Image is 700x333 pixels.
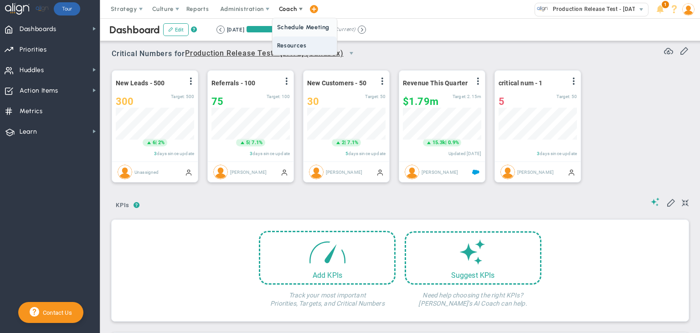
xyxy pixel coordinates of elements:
[537,151,540,156] span: 3
[307,79,366,87] span: New Customers - 50
[635,3,648,16] span: select
[153,139,155,146] span: 6
[279,5,297,12] span: Coach
[568,168,575,176] span: Manually Updated
[230,169,267,174] span: [PERSON_NAME]
[403,79,468,87] span: Revenue This Quarter
[666,198,675,207] span: Edit My KPIs
[249,140,250,146] span: |
[20,102,43,121] span: Metrics
[345,140,346,146] span: |
[112,46,361,62] span: Critical Numbers for
[39,309,72,316] span: Contact Us
[345,151,348,156] span: 5
[326,169,362,174] span: [PERSON_NAME]
[267,94,280,99] span: Target:
[406,271,540,280] div: Suggest KPIs
[500,165,515,179] img: Sudhir Dakshinamurthy
[679,46,689,55] span: Edit or Add Critical Numbers
[662,1,669,8] span: 1
[448,151,481,156] span: Updated [DATE]
[213,165,228,179] img: Katie Williams
[517,169,554,174] span: [PERSON_NAME]
[405,165,419,179] img: Tom Johnson
[152,5,174,12] span: Culture
[403,96,438,107] span: $1,787,453
[432,139,445,146] span: 15.3k
[448,140,459,146] span: 0.9%
[157,151,194,156] span: days since update
[342,139,345,146] span: 2
[250,151,252,156] span: 3
[682,3,695,16] img: 208890.Person.photo
[664,45,673,54] span: Refresh Data
[422,169,458,174] span: [PERSON_NAME]
[571,94,577,99] span: 50
[347,140,358,146] span: 7.1%
[158,140,165,146] span: 2%
[472,168,479,176] span: Salesforce Enabled<br ></span>Sandbox: Quarterly Revenue
[259,285,396,307] h4: Track your most important Priorities, Targets, and Critical Numbers
[116,79,165,87] span: New Leads - 500
[227,26,244,34] div: [DATE]
[540,151,577,156] span: days since update
[348,151,386,156] span: days since update
[260,271,394,280] div: Add KPIs
[20,40,47,59] span: Priorities
[247,26,304,32] div: Period Progress: 70% Day 63 of 90 with 27 remaining.
[405,285,541,307] h4: Need help choosing the right KPIs? [PERSON_NAME]'s AI Coach can help.
[20,81,58,100] span: Action Items
[220,5,263,12] span: Administration
[281,168,288,176] span: Manually Updated
[185,168,192,176] span: Manually Updated
[111,5,137,12] span: Strategy
[307,96,319,107] span: 30
[467,94,481,99] span: 2,154,350
[365,94,379,99] span: Target:
[171,94,185,99] span: Target:
[112,198,134,213] span: KPIs
[499,79,543,87] span: critical num - 1
[252,140,262,146] span: 7.1%
[246,139,249,146] span: 5
[537,3,548,15] img: 33466.Company.photo
[154,151,157,156] span: 3
[134,169,159,174] span: Unassigned
[453,94,466,99] span: Target:
[358,26,366,34] button: Go to next period
[20,122,37,141] span: Learn
[376,168,384,176] span: Manually Updated
[273,36,337,55] span: Resources
[155,140,157,146] span: |
[556,94,570,99] span: Target:
[116,96,134,107] span: 300
[118,165,132,179] img: Unassigned
[252,151,290,156] span: days since update
[216,26,225,34] button: Go to previous period
[163,23,189,36] button: Edit
[186,94,194,99] span: 500
[445,140,447,146] span: |
[211,96,223,107] span: 75
[499,96,504,107] span: 5
[651,198,660,206] span: Suggestions (AI Feature)
[282,94,290,99] span: 100
[20,20,57,39] span: Dashboards
[334,26,355,34] span: (Current)
[380,94,386,99] span: 50
[344,46,359,61] span: select
[109,24,160,36] span: Dashboard
[211,79,255,87] span: Referrals - 100
[309,165,324,179] img: Miguel Cabrera
[20,61,44,80] span: Huddles
[112,198,134,214] button: KPIs
[185,48,344,59] span: Production Release Test - [DATE] (Sandbox)
[273,18,337,36] span: Schedule Meeting
[548,3,670,15] span: Production Release Test - [DATE] (Sandbox)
